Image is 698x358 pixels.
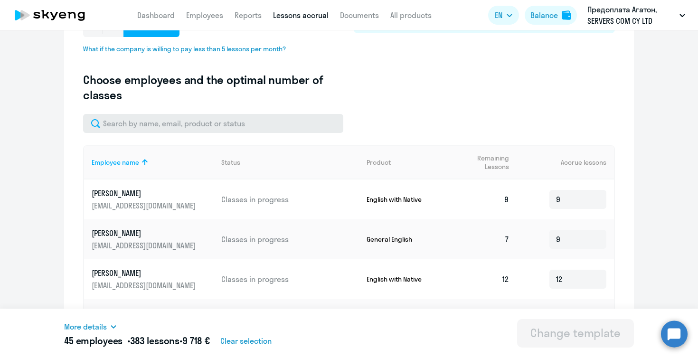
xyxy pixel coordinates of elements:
[64,321,107,332] span: More details
[562,10,571,20] img: balance
[221,158,240,167] div: Status
[92,200,198,211] p: [EMAIL_ADDRESS][DOMAIN_NAME]
[517,145,614,179] th: Accrue lessons
[92,158,214,167] div: Employee name
[488,6,519,25] button: EN
[221,274,359,284] p: Classes in progress
[92,308,198,318] p: [PERSON_NAME]
[83,114,343,133] input: Search by name, email, product or status
[451,259,517,299] td: 12
[273,10,329,20] a: Lessons accrual
[587,4,676,27] p: Предоплата Агатон, SERVERS COM CY LTD
[83,72,323,103] h3: Choose employees and the optimal number of classes
[525,6,577,25] button: Balancebalance
[458,154,509,171] span: Remaining Lessons
[83,45,323,53] span: What if the company is willing to pay less than 5 lessons per month?
[451,299,517,339] td: 8
[182,335,210,347] span: 9 718 €
[64,334,210,348] h5: 45 employees • •
[235,10,262,20] a: Reports
[92,228,214,251] a: [PERSON_NAME][EMAIL_ADDRESS][DOMAIN_NAME]
[458,154,517,171] div: Remaining Lessons
[367,195,438,204] p: English with Native
[451,179,517,219] td: 9
[367,158,451,167] div: Product
[367,275,438,283] p: English with Native
[137,10,175,20] a: Dashboard
[221,234,359,245] p: Classes in progress
[495,9,502,21] span: EN
[367,158,391,167] div: Product
[92,158,139,167] div: Employee name
[367,235,438,244] p: General English
[92,308,214,330] a: [PERSON_NAME][EMAIL_ADDRESS][DOMAIN_NAME]
[340,10,379,20] a: Documents
[390,10,432,20] a: All products
[92,280,198,291] p: [EMAIL_ADDRESS][DOMAIN_NAME]
[220,335,272,347] span: Clear selection
[92,268,214,291] a: [PERSON_NAME][EMAIL_ADDRESS][DOMAIN_NAME]
[92,268,198,278] p: [PERSON_NAME]
[92,228,198,238] p: [PERSON_NAME]
[92,188,198,198] p: [PERSON_NAME]
[583,4,690,27] button: Предоплата Агатон, SERVERS COM CY LTD
[451,219,517,259] td: 7
[221,194,359,205] p: Classes in progress
[92,240,198,251] p: [EMAIL_ADDRESS][DOMAIN_NAME]
[186,10,223,20] a: Employees
[517,319,634,348] button: Change template
[221,158,359,167] div: Status
[530,9,558,21] div: Balance
[130,335,179,347] span: 383 lessons
[530,325,621,340] div: Change template
[92,188,214,211] a: [PERSON_NAME][EMAIL_ADDRESS][DOMAIN_NAME]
